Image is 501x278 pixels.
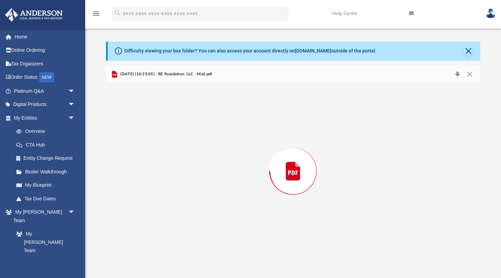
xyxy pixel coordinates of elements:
a: Online Ordering [5,44,85,57]
a: Platinum Q&Aarrow_drop_down [5,84,85,98]
img: Anderson Advisors Platinum Portal [3,8,65,21]
a: Binder Walkthrough [10,165,85,179]
span: arrow_drop_down [68,111,82,125]
a: My Blueprint [10,179,82,192]
button: Close [464,46,473,56]
a: My [PERSON_NAME] Teamarrow_drop_down [5,205,82,227]
a: Overview [10,125,85,138]
a: Tax Due Dates [10,192,85,205]
i: menu [92,10,100,18]
a: My [PERSON_NAME] Team [10,227,78,258]
button: Download [451,69,464,79]
button: Close [464,69,476,79]
a: Tax Organizers [5,57,85,71]
i: search [114,9,121,17]
div: Difficulty viewing your box folder? You can also access your account directly on outside of the p... [124,47,377,55]
div: Preview [106,65,480,259]
div: NEW [39,72,54,82]
a: Entity Change Request [10,152,85,165]
a: Order StatusNEW [5,71,85,84]
a: Home [5,30,85,44]
a: Digital Productsarrow_drop_down [5,98,85,111]
img: User Pic [486,9,496,18]
a: [DOMAIN_NAME] [295,48,331,53]
span: arrow_drop_down [68,205,82,219]
span: arrow_drop_down [68,84,82,98]
a: CTA Hub [10,138,85,152]
span: [DATE] (10:33:05) - RE Foundation, LLC - Mail.pdf [119,71,212,77]
span: arrow_drop_down [68,98,82,112]
a: menu [92,13,100,18]
a: My Entitiesarrow_drop_down [5,111,85,125]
